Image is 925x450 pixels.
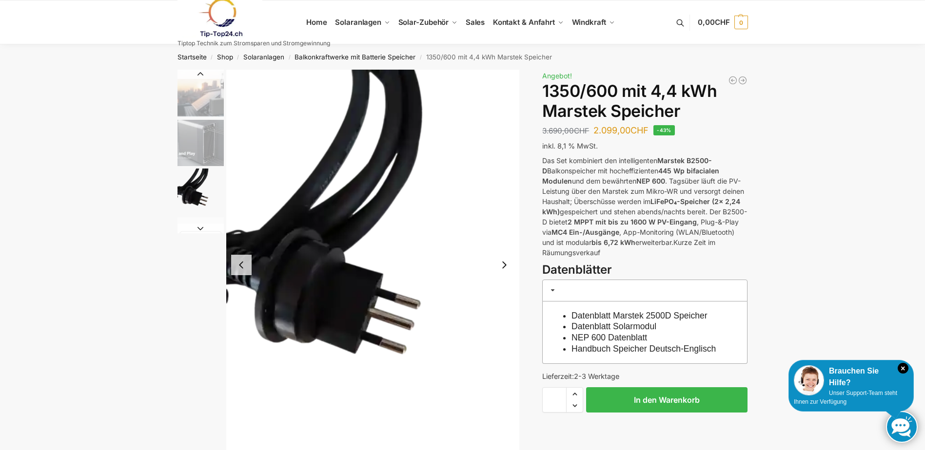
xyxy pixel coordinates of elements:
[574,372,619,380] span: 2-3 Werktage
[551,228,619,236] strong: MC4 Ein-/Ausgänge
[630,125,649,135] span: CHF
[728,75,738,85] a: Steckerkraftwerk mit 8 KW Speicher und 8 Solarmodulen mit 3600 Watt
[394,0,461,44] a: Solar-Zubehör
[542,262,748,279] h3: Datenblätter
[177,70,224,117] img: Balkonkraftwerk mit Marstek Speicher
[177,217,224,263] img: ChatGPT Image 29. März 2025, 12_41_06
[542,81,748,121] h1: 1350/600 mit 4,4 kWh Marstek Speicher
[231,255,252,275] button: Previous slide
[586,387,748,412] button: In den Warenkorb
[567,399,583,412] span: Reduce quantity
[398,18,449,27] span: Solar-Zubehör
[233,54,243,61] span: /
[593,125,649,135] bdi: 2.099,00
[574,126,589,135] span: CHF
[571,333,647,342] a: NEP 600 Datenblatt
[571,311,708,320] a: Datenblatt Marstek 2500D Speicher
[898,363,908,374] i: Schließen
[542,155,748,258] p: Das Set kombiniert den intelligenten Balkonspeicher mit hocheffizienten und dem bewährten . Tagsü...
[177,224,224,233] button: Next slide
[295,53,415,61] a: Balkonkraftwerke mit Batterie Speicher
[734,16,748,29] span: 0
[415,54,426,61] span: /
[493,18,555,27] span: Kontakt & Anfahrt
[177,169,224,215] img: Anschlusskabel-3meter_schweizer-stecker
[636,177,665,185] strong: NEP 600
[466,18,485,27] span: Sales
[794,365,908,389] div: Brauchen Sie Hilfe?
[653,125,675,135] span: -43%
[568,218,697,226] strong: 2 MPPT mit bis zu 1600 W PV-Eingang
[177,120,224,166] img: Marstek Balkonkraftwerk
[540,418,749,446] iframe: Sicherer Rahmen für schnelle Bezahlvorgänge
[568,0,619,44] a: Windkraft
[571,344,716,354] a: Handbuch Speicher Deutsch-Englisch
[175,118,224,167] li: 2 / 9
[243,53,284,61] a: Solaranlagen
[489,0,568,44] a: Kontakt & Anfahrt
[542,126,589,135] bdi: 3.690,00
[217,53,233,61] a: Shop
[284,54,295,61] span: /
[207,54,217,61] span: /
[331,0,394,44] a: Solaranlagen
[572,18,606,27] span: Windkraft
[571,321,656,331] a: Datenblatt Solarmodul
[542,372,619,380] span: Lieferzeit:
[175,70,224,118] li: 1 / 9
[542,142,598,150] span: inkl. 8,1 % MwSt.
[794,390,897,405] span: Unser Support-Team steht Ihnen zur Verfügung
[335,18,381,27] span: Solaranlagen
[567,388,583,400] span: Increase quantity
[177,69,224,79] button: Previous slide
[715,18,730,27] span: CHF
[698,18,729,27] span: 0,00
[698,8,748,37] a: 0,00CHF 0
[177,53,207,61] a: Startseite
[160,44,765,70] nav: Breadcrumb
[175,167,224,216] li: 3 / 9
[177,40,330,46] p: Tiptop Technik zum Stromsparen und Stromgewinnung
[794,365,824,395] img: Customer service
[542,72,572,80] span: Angebot!
[591,238,635,246] strong: bis 6,72 kWh
[461,0,489,44] a: Sales
[175,216,224,264] li: 4 / 9
[542,387,567,412] input: Produktmenge
[738,75,748,85] a: Flexible Solarpanels (2×240 Watt & Solar Laderegler
[494,255,514,275] button: Next slide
